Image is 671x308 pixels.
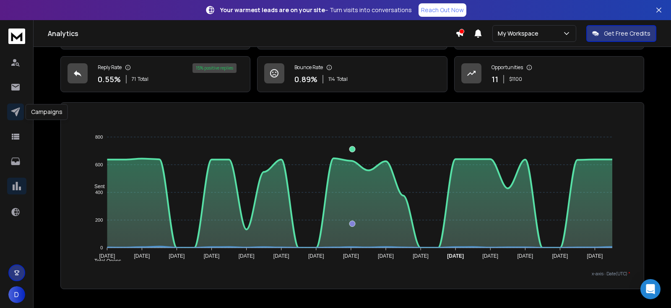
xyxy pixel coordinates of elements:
[95,162,103,167] tspan: 600
[8,286,25,303] button: D
[587,253,603,259] tspan: [DATE]
[88,184,105,189] span: Sent
[454,56,644,92] a: Opportunities11$1100
[413,253,429,259] tspan: [DATE]
[498,29,542,38] p: My Workspace
[99,253,115,259] tspan: [DATE]
[98,73,121,85] p: 0.55 %
[60,56,250,92] a: Reply Rate0.55%71Total15% positive replies
[239,253,255,259] tspan: [DATE]
[95,135,103,140] tspan: 800
[509,76,522,83] p: $ 1100
[294,64,323,71] p: Bounce Rate
[604,29,650,38] p: Get Free Credits
[640,279,661,299] div: Open Intercom Messenger
[308,253,324,259] tspan: [DATE]
[586,25,656,42] button: Get Free Credits
[88,258,121,264] span: Total Opens
[447,253,464,259] tspan: [DATE]
[74,271,630,277] p: x-axis : Date(UTC)
[518,253,533,259] tspan: [DATE]
[204,253,220,259] tspan: [DATE]
[26,104,68,120] div: Campaigns
[419,3,466,17] a: Reach Out Now
[343,253,359,259] tspan: [DATE]
[294,73,317,85] p: 0.89 %
[552,253,568,259] tspan: [DATE]
[48,28,455,39] h1: Analytics
[220,6,412,14] p: – Turn visits into conversations
[98,64,122,71] p: Reply Rate
[95,217,103,223] tspan: 200
[328,76,335,83] span: 114
[257,56,447,92] a: Bounce Rate0.89%114Total
[482,253,498,259] tspan: [DATE]
[134,253,150,259] tspan: [DATE]
[273,253,289,259] tspan: [DATE]
[378,253,394,259] tspan: [DATE]
[492,73,498,85] p: 11
[192,63,237,73] div: 15 % positive replies
[169,253,185,259] tspan: [DATE]
[492,64,523,71] p: Opportunities
[132,76,136,83] span: 71
[8,28,25,44] img: logo
[100,245,103,250] tspan: 0
[220,6,325,14] strong: Your warmest leads are on your site
[337,76,348,83] span: Total
[95,190,103,195] tspan: 400
[138,76,148,83] span: Total
[421,6,464,14] p: Reach Out Now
